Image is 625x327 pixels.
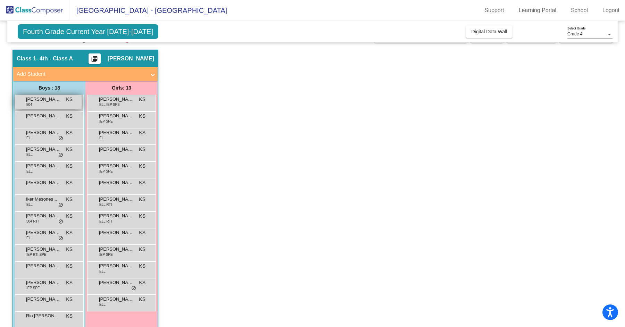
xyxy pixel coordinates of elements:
span: [PERSON_NAME] [99,96,134,103]
span: [PERSON_NAME] [26,112,61,119]
span: [PERSON_NAME] [26,229,61,236]
span: KS [66,296,73,303]
span: Class 1 [17,55,36,62]
span: [PERSON_NAME] [26,279,61,286]
span: [PERSON_NAME] De La [PERSON_NAME] [26,162,61,169]
span: Fourth Grade Current Year [DATE]-[DATE] [18,24,158,39]
span: KS [139,212,145,220]
span: [PERSON_NAME] [26,179,61,186]
div: Girls: 13 [85,81,158,95]
span: KS [66,112,73,120]
span: [PERSON_NAME] [26,212,61,219]
span: IEP SPE [26,285,40,291]
span: ELL [26,235,33,241]
button: Print Students Details [89,53,101,64]
a: Support [479,5,510,16]
span: ELL IEP SPE [99,102,120,107]
span: IEP SPE [99,169,113,174]
span: [PERSON_NAME] [99,246,134,253]
span: KS [139,179,145,186]
span: [PERSON_NAME] [26,296,61,303]
span: [PERSON_NAME] [26,246,61,253]
span: ELL [26,135,33,141]
span: KS [66,246,73,253]
span: KS [66,262,73,270]
span: ELL [99,269,106,274]
span: [PERSON_NAME] [99,296,134,303]
span: KS [139,262,145,270]
span: ELL RTI [99,202,112,207]
span: KS [66,312,73,320]
span: KS [66,146,73,153]
span: KS [66,196,73,203]
span: KS [139,229,145,236]
span: [GEOGRAPHIC_DATA] - [GEOGRAPHIC_DATA] [69,5,227,16]
span: KS [139,162,145,170]
span: IEP RTI SPE [26,252,46,257]
span: KS [66,96,73,103]
span: ELL [99,302,106,307]
span: KS [66,212,73,220]
span: KS [139,96,145,103]
a: Logout [597,5,625,16]
span: ELL [26,169,33,174]
mat-panel-title: Add Student [17,70,146,78]
mat-icon: picture_as_pdf [90,56,99,65]
span: Grade 4 [567,32,582,36]
span: KS [66,229,73,236]
span: ELL [99,135,106,141]
span: Iker Mesones Urcia [26,196,61,203]
a: School [565,5,593,16]
span: [PERSON_NAME] [26,129,61,136]
span: KS [66,179,73,186]
span: KS [139,129,145,136]
mat-expansion-panel-header: Add Student [13,67,158,81]
span: [PERSON_NAME] [26,262,61,269]
span: [PERSON_NAME] [99,262,134,269]
span: [PERSON_NAME]-[PERSON_NAME] [99,179,134,186]
span: Rio [PERSON_NAME] [26,312,61,319]
span: KS [139,279,145,286]
span: do_not_disturb_alt [58,219,63,225]
span: [PERSON_NAME] [99,212,134,219]
span: 504 RTI [26,219,39,224]
span: 504 [26,102,32,107]
span: Digital Data Wall [471,29,507,34]
span: do_not_disturb_alt [58,152,63,158]
span: ELL [26,202,33,207]
span: do_not_disturb_alt [58,236,63,241]
span: [PERSON_NAME] [99,162,134,169]
span: ELL RTI [99,219,112,224]
span: KS [139,246,145,253]
span: [PERSON_NAME] [99,229,134,236]
span: [PERSON_NAME] [108,55,154,62]
div: Boys : 18 [13,81,85,95]
span: KS [66,279,73,286]
span: ELL [26,152,33,157]
span: do_not_disturb_alt [131,286,136,291]
span: [PERSON_NAME] [99,279,134,286]
button: Digital Data Wall [466,25,512,38]
span: KS [139,146,145,153]
span: KS [139,296,145,303]
a: Learning Portal [513,5,562,16]
span: [PERSON_NAME] [26,146,61,153]
span: [PERSON_NAME] [26,96,61,103]
span: do_not_disturb_alt [58,136,63,141]
span: KS [139,196,145,203]
span: - 4th - Class A [36,55,73,62]
span: IEP SPE [99,252,113,257]
span: IEP SPE [99,119,113,124]
span: KS [66,129,73,136]
span: [PERSON_NAME] [99,196,134,203]
span: KS [66,162,73,170]
span: do_not_disturb_alt [58,202,63,208]
span: [PERSON_NAME] [99,112,134,119]
span: [PERSON_NAME] [99,146,134,153]
span: KS [139,112,145,120]
span: [PERSON_NAME] [99,129,134,136]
